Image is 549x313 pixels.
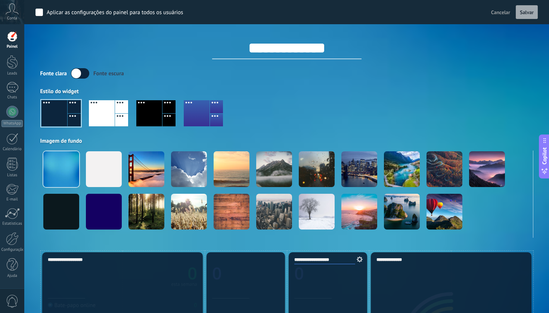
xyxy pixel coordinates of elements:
[212,262,222,285] text: 0
[1,71,23,76] div: Leads
[1,247,23,252] div: Configurações
[1,197,23,202] div: E-mail
[516,5,538,19] button: Salvar
[1,95,23,100] div: Chats
[1,173,23,178] div: Listas
[488,7,513,18] button: Cancelar
[47,9,183,16] div: Aplicar as configurações do painel para todos os usuários
[541,148,548,165] span: Copilot
[40,137,533,145] div: Imagem de fundo
[520,10,534,15] span: Salvar
[40,70,67,77] div: Fonte clara
[93,70,124,77] div: Fonte escura
[40,88,533,95] div: Estilo do widget
[491,9,510,16] span: Cancelar
[1,274,23,278] div: Ajuda
[1,120,23,127] div: WhatsApp
[1,147,23,152] div: Calendário
[1,221,23,226] div: Estatísticas
[1,44,23,49] div: Painel
[7,16,17,21] span: Conta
